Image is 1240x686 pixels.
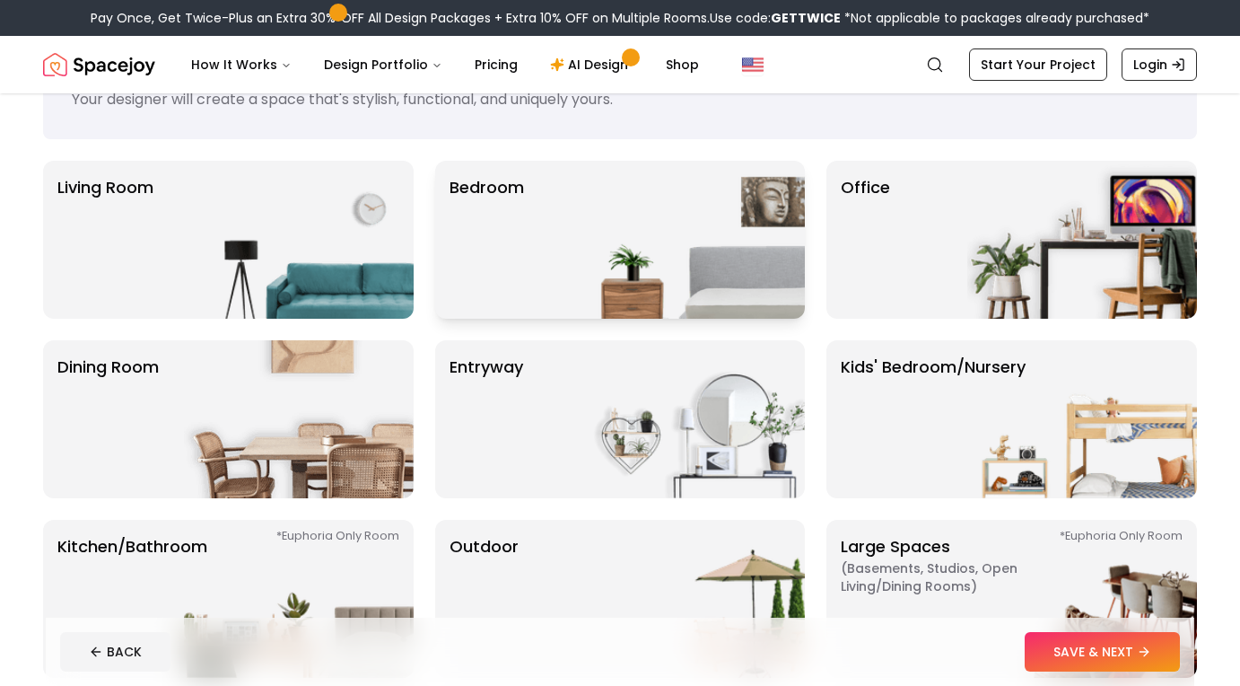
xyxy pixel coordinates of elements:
[575,161,805,319] img: Bedroom
[43,47,155,83] img: Spacejoy Logo
[536,47,648,83] a: AI Design
[43,36,1197,93] nav: Global
[450,355,523,484] p: entryway
[72,89,1168,110] p: Your designer will create a space that's stylish, functional, and uniquely yours.
[43,47,155,83] a: Spacejoy
[184,161,414,319] img: Living Room
[177,47,713,83] nav: Main
[841,559,1065,595] span: ( Basements, Studios, Open living/dining rooms )
[771,9,841,27] b: GETTWICE
[841,534,1065,664] p: Large Spaces
[450,175,524,304] p: Bedroom
[57,355,159,484] p: Dining Room
[57,175,153,304] p: Living Room
[967,520,1197,678] img: Large Spaces *Euphoria Only
[60,632,170,672] button: BACK
[177,47,306,83] button: How It Works
[310,47,457,83] button: Design Portfolio
[575,520,805,678] img: Outdoor
[841,9,1149,27] span: *Not applicable to packages already purchased*
[967,161,1197,319] img: Office
[184,520,414,678] img: Kitchen/Bathroom *Euphoria Only
[460,47,532,83] a: Pricing
[742,54,764,75] img: United States
[1025,632,1180,672] button: SAVE & NEXT
[450,534,519,664] p: Outdoor
[91,9,1149,27] div: Pay Once, Get Twice-Plus an Extra 30% OFF All Design Packages + Extra 10% OFF on Multiple Rooms.
[575,340,805,498] img: entryway
[1122,48,1197,81] a: Login
[651,47,713,83] a: Shop
[967,340,1197,498] img: Kids' Bedroom/Nursery
[57,534,207,664] p: Kitchen/Bathroom
[710,9,841,27] span: Use code:
[841,175,890,304] p: Office
[969,48,1107,81] a: Start Your Project
[841,355,1026,484] p: Kids' Bedroom/Nursery
[184,340,414,498] img: Dining Room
